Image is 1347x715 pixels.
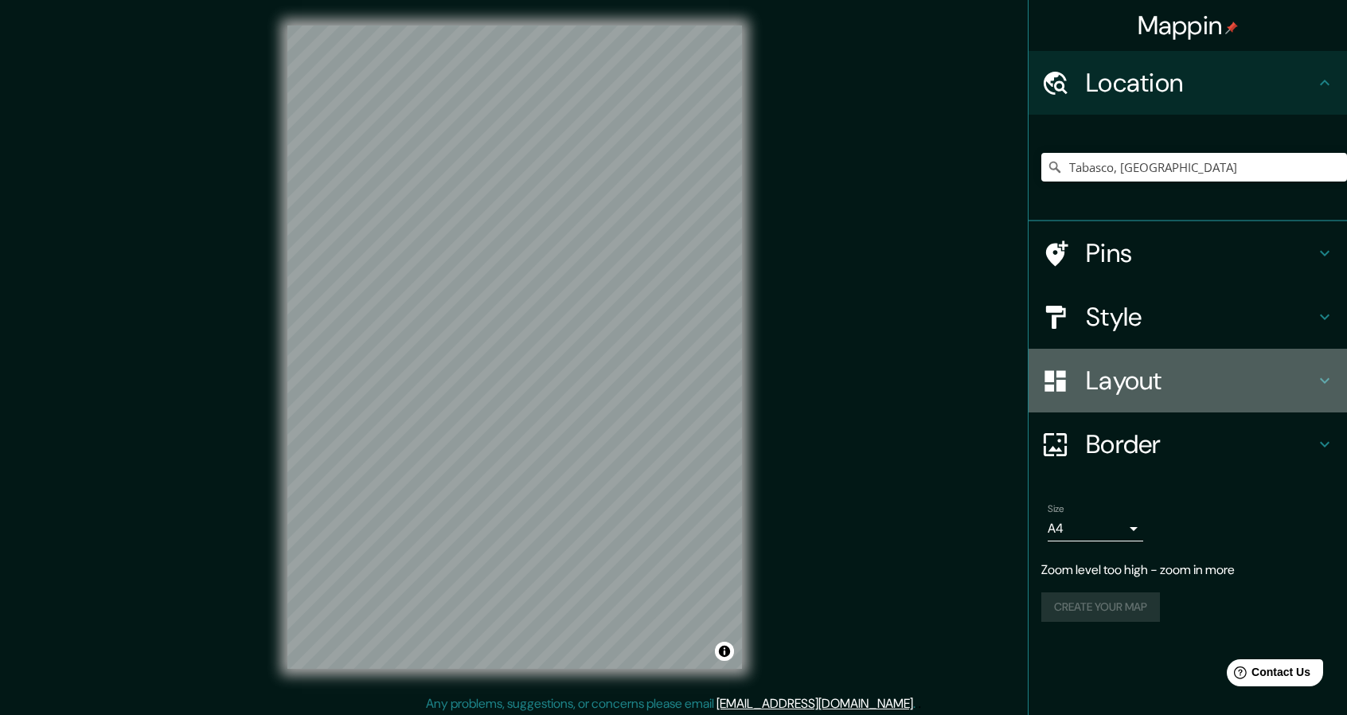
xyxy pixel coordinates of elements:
h4: Pins [1086,237,1315,269]
label: Size [1048,502,1064,516]
button: Toggle attribution [715,642,734,661]
div: Border [1029,412,1347,476]
input: Pick your city or area [1041,153,1347,182]
div: Style [1029,285,1347,349]
p: Zoom level too high - zoom in more [1041,561,1334,580]
h4: Location [1086,67,1315,99]
div: Layout [1029,349,1347,412]
div: Pins [1029,221,1347,285]
h4: Border [1086,428,1315,460]
canvas: Map [287,25,742,669]
h4: Style [1086,301,1315,333]
iframe: Help widget launcher [1205,653,1329,697]
div: . [918,694,921,713]
h4: Layout [1086,365,1315,397]
div: A4 [1048,516,1143,541]
div: . [916,694,918,713]
p: Any problems, suggestions, or concerns please email . [426,694,916,713]
a: [EMAIL_ADDRESS][DOMAIN_NAME] [716,695,913,712]
h4: Mappin [1138,10,1239,41]
div: Location [1029,51,1347,115]
img: pin-icon.png [1225,21,1238,34]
